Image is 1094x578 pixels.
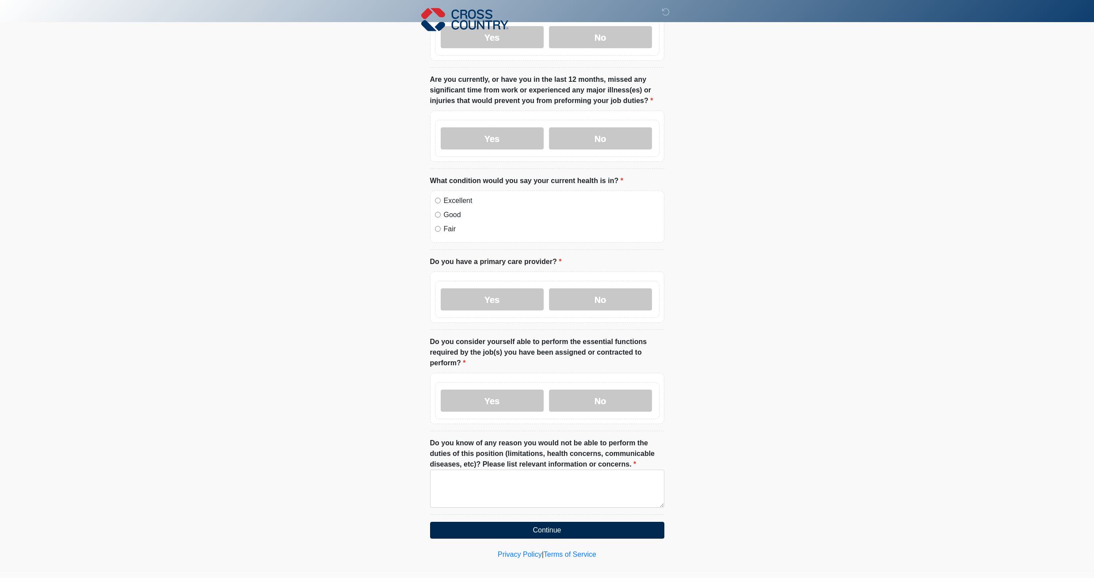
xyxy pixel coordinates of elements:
[430,522,664,539] button: Continue
[549,288,652,310] label: No
[498,551,542,558] a: Privacy Policy
[435,212,441,218] input: Good
[430,256,562,267] label: Do you have a primary care provider?
[542,551,544,558] a: |
[435,198,441,203] input: Excellent
[441,288,544,310] label: Yes
[444,210,659,220] label: Good
[421,7,509,32] img: Cross Country Logo
[549,390,652,412] label: No
[544,551,596,558] a: Terms of Service
[430,337,664,368] label: Do you consider yourself able to perform the essential functions required by the job(s) you have ...
[441,127,544,149] label: Yes
[435,226,441,232] input: Fair
[549,127,652,149] label: No
[444,195,659,206] label: Excellent
[441,390,544,412] label: Yes
[430,74,664,106] label: Are you currently, or have you in the last 12 months, missed any significant time from work or ex...
[430,438,664,470] label: Do you know of any reason you would not be able to perform the duties of this position (limitatio...
[430,176,623,186] label: What condition would you say your current health is in?
[444,224,659,234] label: Fair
